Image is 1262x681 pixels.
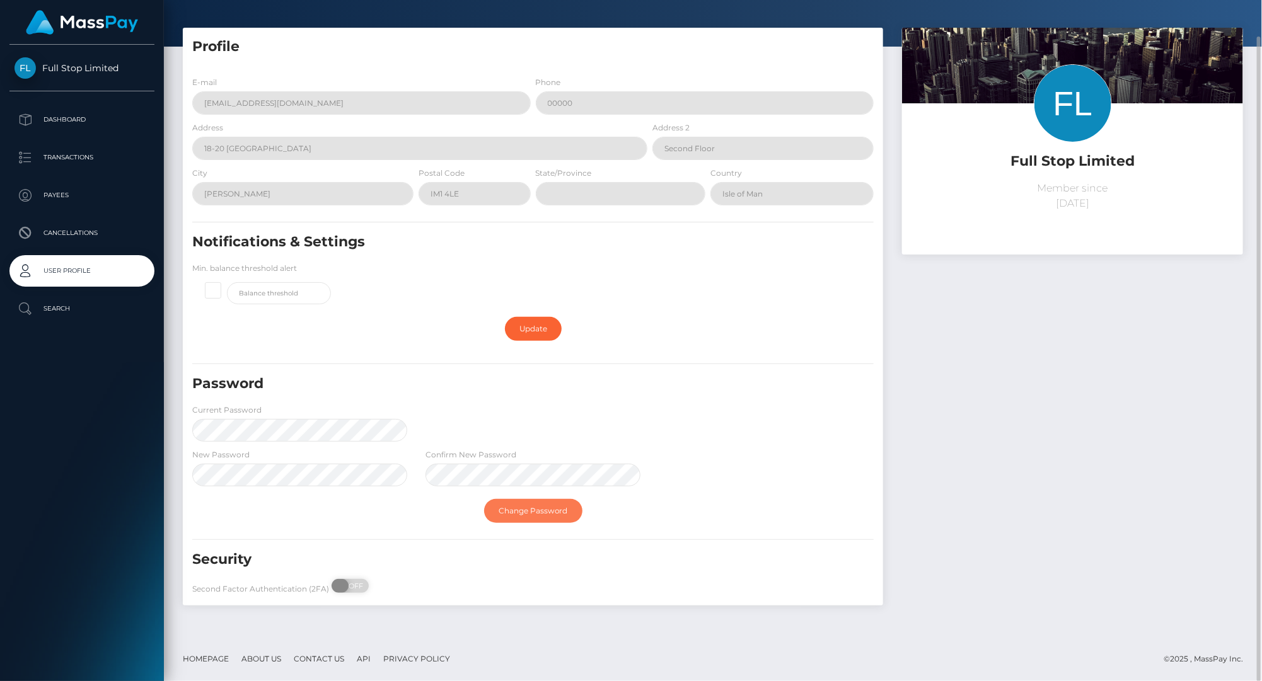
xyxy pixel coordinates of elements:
label: Min. balance threshold alert [192,263,297,274]
p: Payees [14,186,149,205]
p: Search [14,299,149,318]
a: Dashboard [9,104,154,135]
label: Address 2 [652,122,690,134]
label: Phone [536,77,561,88]
label: Postal Code [419,168,465,179]
label: Second Factor Authentication (2FA) [192,583,329,595]
h5: Notifications & Settings [192,232,764,252]
p: Cancellations [14,224,149,243]
label: City [192,168,207,179]
label: E-mail [192,77,217,88]
a: Change Password [484,499,582,523]
span: OFF [339,579,370,593]
label: State/Province [536,168,592,179]
label: New Password [192,449,250,461]
p: User Profile [14,261,149,280]
h5: Password [192,374,764,394]
a: Search [9,293,154,324]
div: © 2025 , MassPay Inc. [1164,652,1253,666]
img: MassPay Logo [26,10,138,35]
a: Cancellations [9,217,154,249]
img: ... [902,28,1243,255]
img: Full Stop Limited [14,57,36,79]
a: About Us [236,649,286,668]
label: Address [192,122,223,134]
a: Homepage [178,649,234,668]
h5: Full Stop Limited [912,152,1234,171]
a: Payees [9,180,154,211]
h5: Profile [192,37,874,57]
a: Transactions [9,142,154,173]
span: Full Stop Limited [9,62,154,74]
a: Update [505,317,562,341]
label: Current Password [192,404,262,416]
p: Member since [DATE] [912,181,1234,211]
label: Confirm New Password [425,449,516,461]
a: API [352,649,376,668]
a: Contact Us [289,649,349,668]
p: Transactions [14,148,149,167]
p: Dashboard [14,110,149,129]
h5: Security [192,550,764,569]
label: Country [710,168,742,179]
a: User Profile [9,255,154,287]
a: Privacy Policy [378,649,455,668]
